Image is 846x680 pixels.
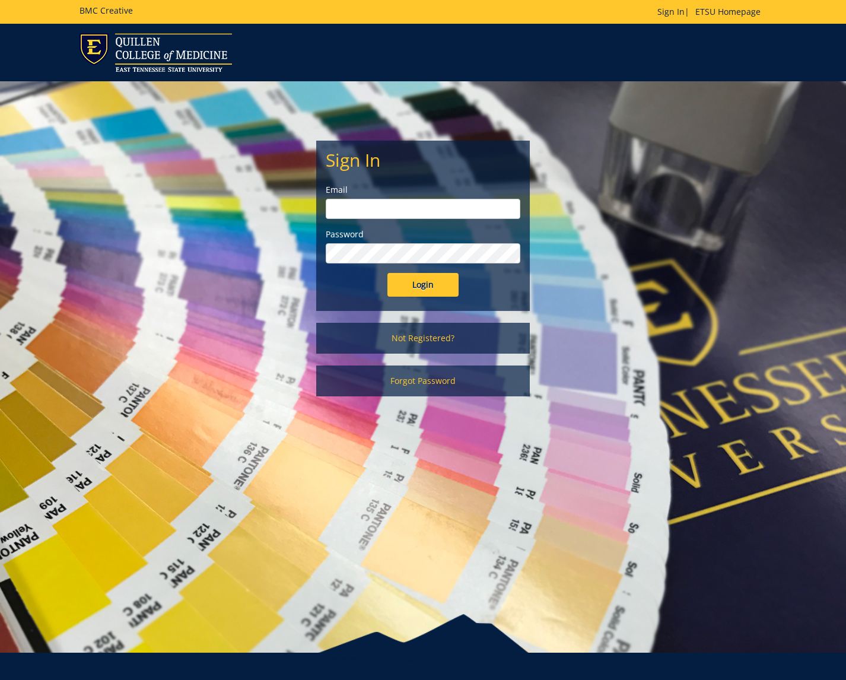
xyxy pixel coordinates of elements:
a: Not Registered? [316,323,530,354]
p: | [657,6,767,18]
a: Forgot Password [316,366,530,396]
a: ETSU Homepage [689,6,767,17]
img: ETSU logo [79,33,232,72]
h5: BMC Creative [79,6,133,15]
a: Sign In [657,6,685,17]
label: Password [326,228,520,240]
label: Email [326,184,520,196]
input: Login [387,273,459,297]
h2: Sign In [326,150,520,170]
